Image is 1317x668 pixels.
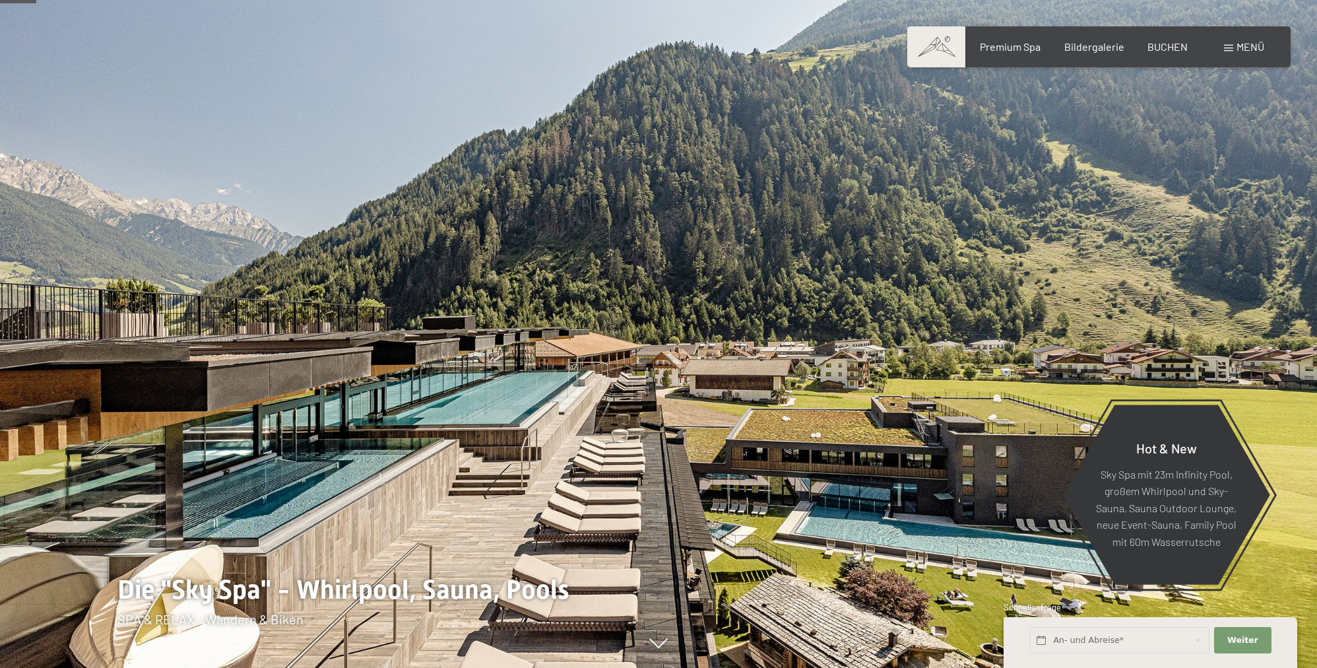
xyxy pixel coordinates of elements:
span: Schnellanfrage [1004,602,1061,613]
a: Bildergalerie [1064,40,1124,53]
button: Weiter [1214,627,1271,654]
a: BUCHEN [1147,40,1188,53]
a: Hot & New Sky Spa mit 23m Infinity Pool, großem Whirlpool und Sky-Sauna, Sauna Outdoor Lounge, ne... [1062,404,1271,585]
span: Weiter [1227,634,1258,646]
p: Sky Spa mit 23m Infinity Pool, großem Whirlpool und Sky-Sauna, Sauna Outdoor Lounge, neue Event-S... [1095,465,1238,550]
span: Hot & New [1136,440,1197,455]
a: Premium Spa [980,40,1041,53]
span: Menü [1237,40,1264,53]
